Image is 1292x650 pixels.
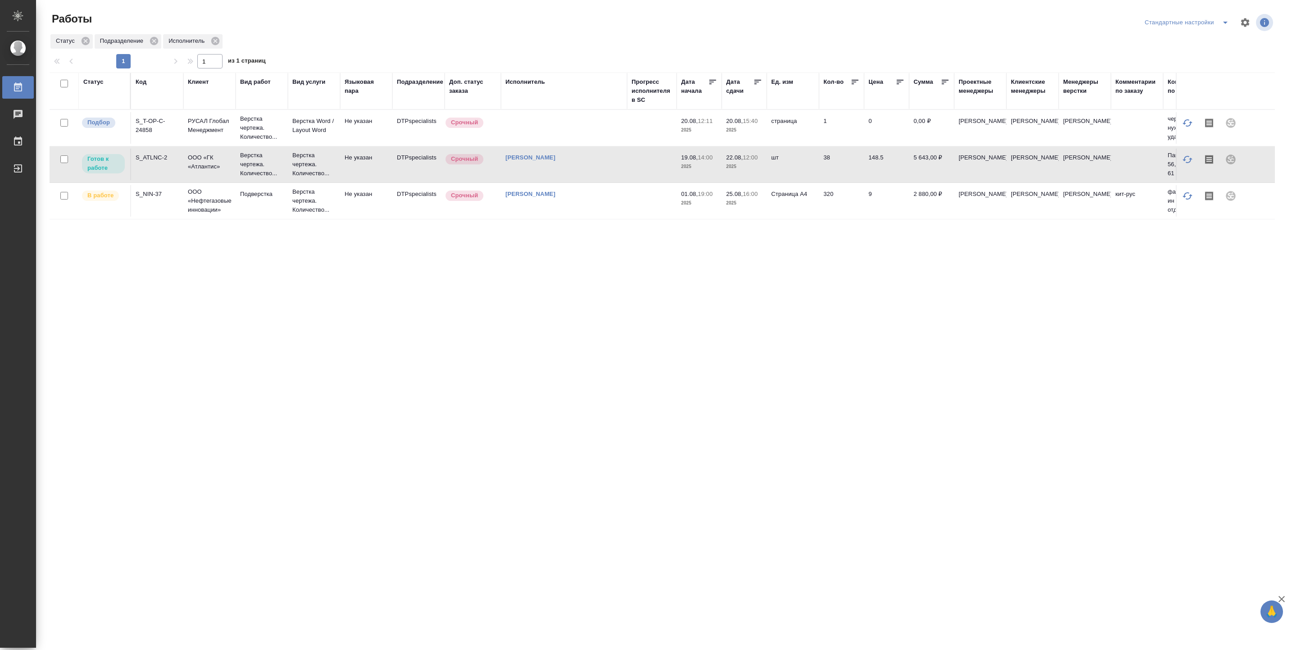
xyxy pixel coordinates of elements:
td: [PERSON_NAME] [954,149,1006,180]
p: Готов к работе [87,155,119,173]
p: Верстка чертежа. Количество... [292,151,336,178]
p: 15:40 [743,118,758,124]
p: 25.08, [726,191,743,197]
p: [PERSON_NAME] [1063,153,1106,162]
td: Не указан [340,185,392,217]
div: Подразделение [397,77,443,86]
div: Клиент [188,77,209,86]
p: ООО «Нефтегазовые инновации» [188,187,231,214]
p: 01.08, [681,191,698,197]
td: [PERSON_NAME] [1006,185,1059,217]
td: DTPspecialists [392,149,445,180]
div: Подразделение [95,34,161,49]
p: Верстка чертежа. Количество... [240,114,283,141]
td: 9 [864,185,909,217]
div: S_T-OP-C-24858 [136,117,179,135]
div: Комментарии по заказу [1115,77,1159,95]
div: Языковая пара [345,77,388,95]
div: Исполнитель [505,77,545,86]
span: Настроить таблицу [1234,12,1256,33]
p: 19:00 [698,191,713,197]
td: [PERSON_NAME] [1006,149,1059,180]
p: 2025 [681,126,717,135]
div: Статус [83,77,104,86]
p: Срочный [451,155,478,164]
div: Исполнитель выполняет работу [81,190,126,202]
span: Посмотреть информацию [1256,14,1275,31]
td: 320 [819,185,864,217]
p: 2025 [681,199,717,208]
button: Обновить [1177,112,1198,134]
p: 12:00 [743,154,758,161]
p: [PERSON_NAME] [1063,190,1106,199]
div: Дата сдачи [726,77,753,95]
div: Статус [50,34,93,49]
div: Клиентские менеджеры [1011,77,1054,95]
div: Код [136,77,146,86]
td: Не указан [340,112,392,144]
div: Кол-во [823,77,844,86]
td: [PERSON_NAME] [954,185,1006,217]
div: Проект не привязан [1220,112,1242,134]
td: 38 [819,149,864,180]
div: Исполнитель может приступить к работе [81,153,126,174]
p: 12:11 [698,118,713,124]
p: [PERSON_NAME] [1063,117,1106,126]
td: DTPspecialists [392,112,445,144]
div: split button [1142,15,1234,30]
p: РУСАЛ Глобал Менеджмент [188,117,231,135]
p: В работе [87,191,114,200]
div: Менеджеры верстки [1063,77,1106,95]
p: кит-рус [1115,190,1159,199]
p: Верстка Word / Layout Word [292,117,336,135]
p: Статус [56,36,78,45]
div: S_NIN-37 [136,190,179,199]
p: 16:00 [743,191,758,197]
p: 19.08, [681,154,698,161]
td: страница [767,112,819,144]
div: Ед. изм [771,77,793,86]
p: Подверстка [240,190,283,199]
td: 0 [864,112,909,144]
div: Исполнитель [163,34,223,49]
p: 2025 [681,162,717,171]
p: чертёж в двг, нужен англ, кит удалить [1168,114,1211,141]
p: 14:00 [698,154,713,161]
div: Вид услуги [292,77,326,86]
div: Можно подбирать исполнителей [81,117,126,129]
button: Скопировать мини-бриф [1198,185,1220,207]
button: Скопировать мини-бриф [1198,149,1220,170]
p: 22.08, [726,154,743,161]
div: Прогресс исполнителя в SC [632,77,672,105]
td: 0,00 ₽ [909,112,954,144]
td: 2 880,00 ₽ [909,185,954,217]
td: 1 [819,112,864,144]
p: Исполнитель [168,36,208,45]
p: файлы в папке ин эти файлы отдам 04.... [1168,187,1211,214]
p: 2025 [726,126,762,135]
a: [PERSON_NAME] [505,191,555,197]
p: 20.08, [681,118,698,124]
p: Подбор [87,118,110,127]
div: Проектные менеджеры [959,77,1002,95]
button: 🙏 [1260,600,1283,623]
p: Верстка чертежа. Количество... [292,187,336,214]
p: Срочный [451,191,478,200]
div: Вид работ [240,77,271,86]
div: Проект не привязан [1220,185,1242,207]
div: Комментарии по работе [1168,77,1211,95]
td: [PERSON_NAME] [954,112,1006,144]
p: 2025 [726,199,762,208]
a: [PERSON_NAME] [505,154,555,161]
div: Сумма [914,77,933,86]
td: [PERSON_NAME] [1006,112,1059,144]
p: Верстка чертежа. Количество... [240,151,283,178]
span: 🙏 [1264,602,1279,621]
div: Цена [869,77,883,86]
p: 20.08, [726,118,743,124]
td: Страница А4 [767,185,819,217]
td: Не указан [340,149,392,180]
p: 2025 [726,162,762,171]
td: шт [767,149,819,180]
button: Обновить [1177,149,1198,170]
